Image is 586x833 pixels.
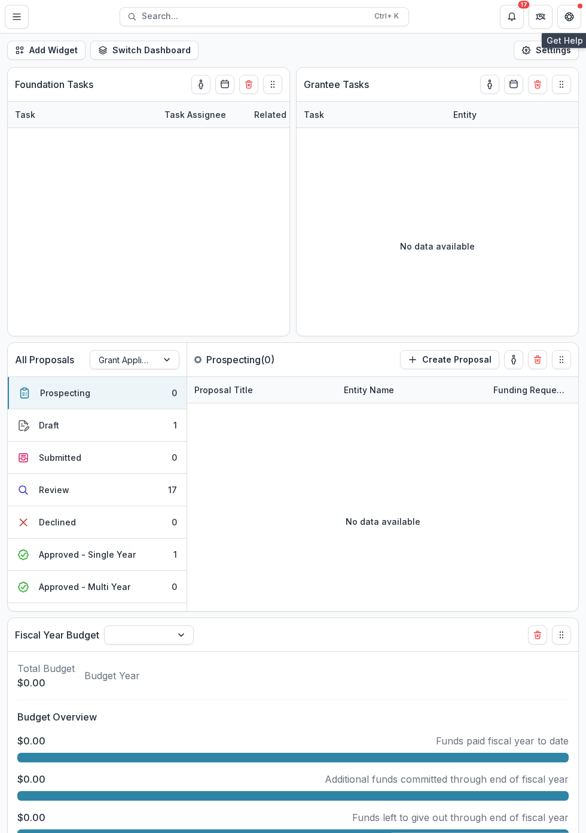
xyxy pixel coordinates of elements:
div: Task Assignee [157,102,247,127]
button: Delete card [528,350,547,369]
div: Proposal Title [187,384,260,396]
button: Switch Dashboard [90,41,199,60]
div: 0 [172,387,177,399]
button: Approved - Single Year1 [8,539,187,571]
button: Declined0 [8,506,187,539]
button: Drag [552,75,571,94]
button: Drag [263,75,282,94]
div: Task [8,102,157,127]
div: Submitted [39,451,81,464]
div: Draft [39,419,59,431]
div: 0 [172,451,177,464]
div: Entity Name [337,384,401,396]
button: Approved - Multi Year0 [8,571,187,603]
div: Related Proposal [247,102,396,127]
button: Prospecting0 [8,377,187,409]
div: 17 [168,484,177,496]
p: $0.00 [17,734,45,748]
button: Delete card [528,75,547,94]
button: Submitted0 [8,442,187,474]
div: Task [297,102,446,127]
div: Review [39,484,69,496]
p: $0.00 [17,810,45,825]
p: Grantee Tasks [304,77,369,92]
button: Calendar [504,75,523,94]
div: Approved - Multi Year [39,580,130,593]
p: $0.00 [17,772,45,786]
div: 1 [173,548,177,561]
div: Entity Name [337,377,486,403]
div: Prospecting [40,387,90,399]
span: Search... [142,11,367,22]
button: Delete card [239,75,258,94]
div: 17 [518,1,530,9]
p: Fiscal Year Budget [15,628,99,642]
div: 0 [172,580,177,593]
p: Funds paid fiscal year to date [436,734,569,748]
button: Get Help [557,5,581,29]
div: Task [297,108,331,121]
button: Drag [552,625,571,644]
p: Budget Year [84,668,140,683]
button: Create Proposal [400,350,499,369]
button: Notifications [500,5,524,29]
div: 1 [173,419,177,431]
div: Task Assignee [157,108,233,121]
button: Search... [120,7,409,26]
button: Settings [514,41,579,60]
button: toggle-assigned-to-me [191,75,210,94]
button: Draft1 [8,409,187,442]
button: Delete card [528,625,547,644]
p: $0.00 [17,676,75,690]
p: No data available [400,240,475,253]
button: Add Widget [7,41,86,60]
div: Approved - Single Year [39,548,136,561]
p: Foundation Tasks [15,77,93,92]
div: Ctrl + K [372,10,401,23]
button: toggle-assigned-to-me [504,350,523,369]
div: Funding Requested [486,377,576,403]
button: Calendar [215,75,234,94]
div: Proposal Title [187,377,337,403]
div: Funding Requested [486,384,576,396]
button: Review17 [8,474,187,506]
button: Toggle Menu [5,5,29,29]
p: Additional funds committed through end of fiscal year [325,772,569,786]
p: Total Budget [17,661,75,676]
p: Prospecting ( 0 ) [206,352,296,367]
div: Declined [39,516,76,528]
div: 0 [172,516,177,528]
div: Entity [446,108,484,121]
button: toggle-assigned-to-me [480,75,499,94]
button: Drag [552,350,571,369]
p: Funds left to give out through end of fiscal year [352,810,569,825]
p: No data available [346,515,420,528]
div: Related Proposal [247,108,333,121]
p: All Proposals [15,352,74,367]
div: Task [8,108,42,121]
p: Budget Overview [17,710,569,724]
button: Partners [529,5,553,29]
